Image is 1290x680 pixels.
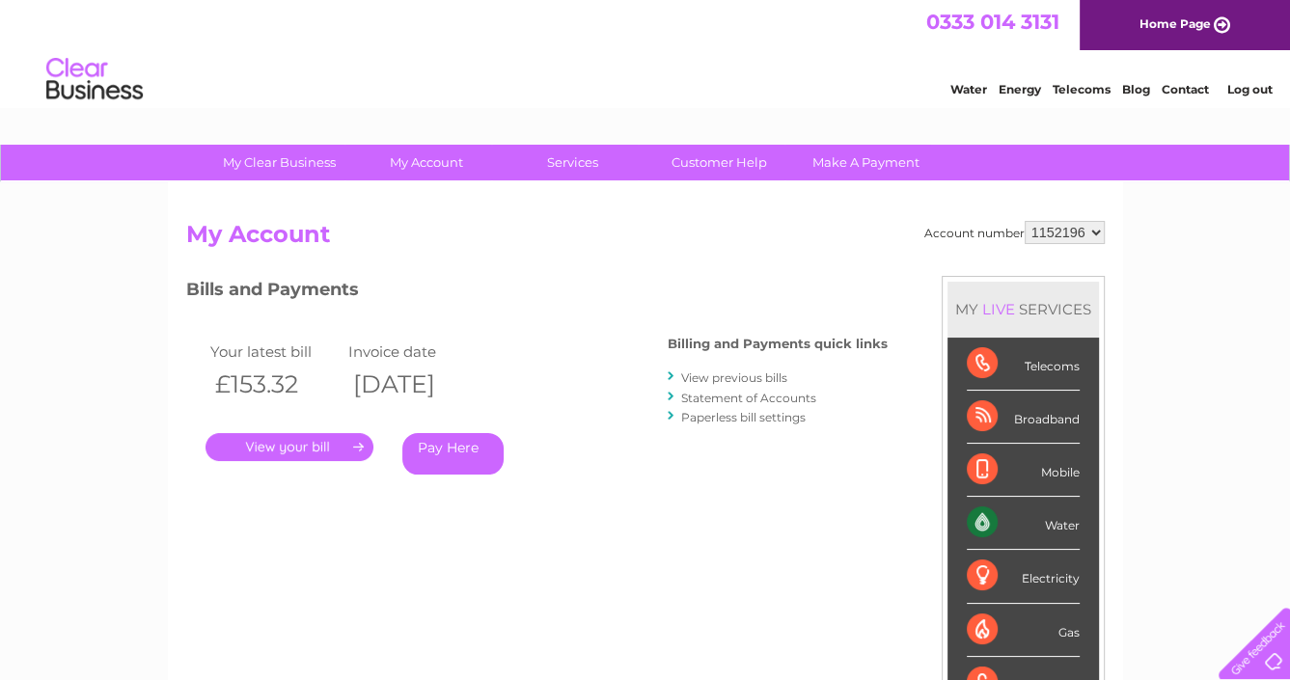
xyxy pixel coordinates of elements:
a: Telecoms [1053,82,1111,96]
a: Contact [1162,82,1209,96]
a: My Clear Business [200,145,359,180]
h2: My Account [186,221,1105,258]
td: Invoice date [343,339,482,365]
a: Services [493,145,652,180]
a: Log out [1226,82,1272,96]
a: Energy [999,82,1041,96]
a: View previous bills [681,370,787,385]
h4: Billing and Payments quick links [668,337,888,351]
a: Water [950,82,987,96]
img: logo.png [45,50,144,109]
a: Customer Help [640,145,799,180]
a: Pay Here [402,433,504,475]
div: Broadband [967,391,1080,444]
div: Telecoms [967,338,1080,391]
div: LIVE [978,300,1019,318]
th: £153.32 [206,365,344,404]
a: Paperless bill settings [681,410,806,424]
a: My Account [346,145,506,180]
div: Mobile [967,444,1080,497]
div: Clear Business is a trading name of Verastar Limited (registered in [GEOGRAPHIC_DATA] No. 3667643... [190,11,1102,94]
div: Gas [967,604,1080,657]
a: Make A Payment [786,145,946,180]
div: MY SERVICES [947,282,1099,337]
div: Account number [924,221,1105,244]
a: 0333 014 3131 [926,10,1059,34]
a: . [206,433,373,461]
h3: Bills and Payments [186,276,888,310]
a: Statement of Accounts [681,391,816,405]
th: [DATE] [343,365,482,404]
td: Your latest bill [206,339,344,365]
div: Water [967,497,1080,550]
div: Electricity [967,550,1080,603]
a: Blog [1122,82,1150,96]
